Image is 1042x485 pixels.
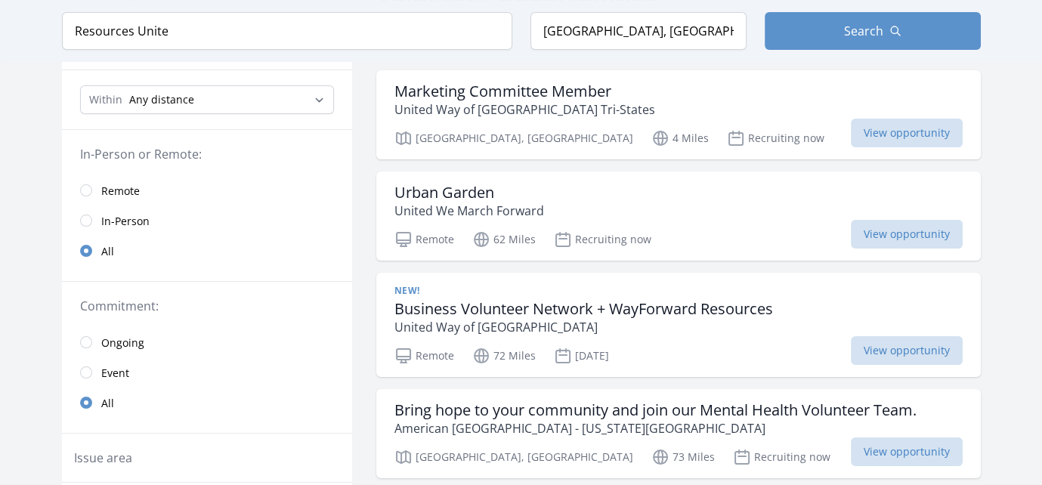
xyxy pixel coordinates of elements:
p: United Way of [GEOGRAPHIC_DATA] Tri-States [394,100,655,119]
a: Ongoing [62,327,352,357]
p: Remote [394,230,454,249]
input: Keyword [62,12,512,50]
a: All [62,236,352,266]
span: View opportunity [851,437,963,466]
h3: Bring hope to your community and join our Mental Health Volunteer Team. [394,401,917,419]
a: Remote [62,175,352,205]
button: Search [765,12,981,50]
p: Remote [394,347,454,365]
p: United We March Forward [394,202,544,220]
span: All [101,244,114,259]
legend: In-Person or Remote: [80,145,334,163]
p: Recruiting now [733,448,830,466]
span: Event [101,366,129,381]
p: 4 Miles [651,129,709,147]
h3: Marketing Committee Member [394,82,655,100]
p: United Way of [GEOGRAPHIC_DATA] [394,318,773,336]
select: Search Radius [80,85,334,114]
legend: Issue area [74,449,132,467]
p: [DATE] [554,347,609,365]
span: View opportunity [851,119,963,147]
a: Bring hope to your community and join our Mental Health Volunteer Team. American [GEOGRAPHIC_DATA... [376,389,981,478]
a: In-Person [62,205,352,236]
p: American [GEOGRAPHIC_DATA] - [US_STATE][GEOGRAPHIC_DATA] [394,419,917,437]
span: All [101,396,114,411]
span: New! [394,285,420,297]
input: Location [530,12,747,50]
span: In-Person [101,214,150,229]
span: Remote [101,184,140,199]
span: Search [844,22,883,40]
p: 73 Miles [651,448,715,466]
a: All [62,388,352,418]
span: View opportunity [851,220,963,249]
legend: Commitment: [80,297,334,315]
span: Ongoing [101,335,144,351]
a: Urban Garden United We March Forward Remote 62 Miles Recruiting now View opportunity [376,171,981,261]
h3: Urban Garden [394,184,544,202]
p: 72 Miles [472,347,536,365]
p: Recruiting now [727,129,824,147]
a: New! Business Volunteer Network + WayForward Resources United Way of [GEOGRAPHIC_DATA] Remote 72 ... [376,273,981,377]
p: [GEOGRAPHIC_DATA], [GEOGRAPHIC_DATA] [394,448,633,466]
span: View opportunity [851,336,963,365]
a: Event [62,357,352,388]
p: Recruiting now [554,230,651,249]
p: 62 Miles [472,230,536,249]
p: [GEOGRAPHIC_DATA], [GEOGRAPHIC_DATA] [394,129,633,147]
a: Marketing Committee Member United Way of [GEOGRAPHIC_DATA] Tri-States [GEOGRAPHIC_DATA], [GEOGRAP... [376,70,981,159]
h3: Business Volunteer Network + WayForward Resources [394,300,773,318]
